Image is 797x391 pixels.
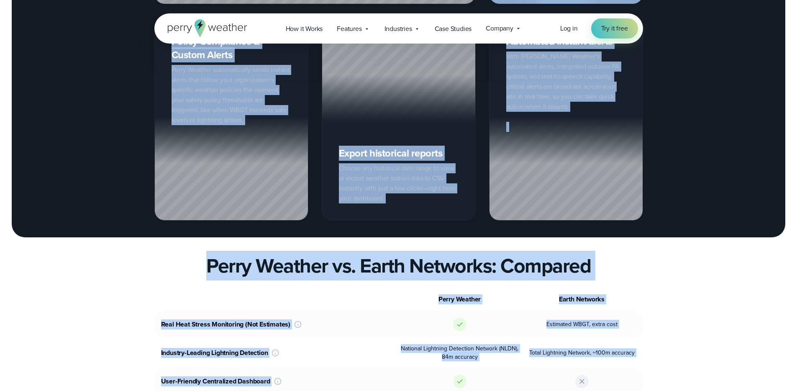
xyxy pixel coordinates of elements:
[154,318,399,331] div: Real Heat Stress Monitoring (Not Estimates)
[399,294,521,304] div: Perry Weather
[154,375,399,388] div: User-Friendly Centralized Dashboard
[337,24,361,34] span: Features
[279,20,330,37] a: How it Works
[384,24,412,34] span: Industries
[591,18,638,39] a: Try it free
[486,23,513,33] span: Company
[521,349,643,357] span: Total Lightning Network, ~100m accuracy
[521,294,643,304] div: Earth Networks
[521,320,643,329] span: Estimated WBGT, extra cost
[206,254,591,278] h2: Perry Weather vs. Earth Networks: Compared
[428,20,479,37] a: Case Studies
[601,23,628,33] span: Try it free
[435,24,472,34] span: Case Studies
[286,24,323,34] span: How it Works
[154,345,399,361] div: Industry-Leading Lightning Detection
[399,345,521,361] span: National Lightning Detection Network (NLDN), 84m accuracy
[560,23,578,33] a: Log in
